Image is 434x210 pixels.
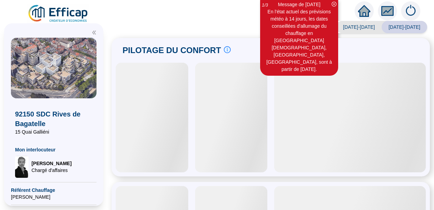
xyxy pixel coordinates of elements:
[261,1,337,8] div: Message de [DATE]
[261,8,337,73] div: En l'état actuel des prévisions météo à 14 jours, les dates conseillées d'allumage du chauffage e...
[332,2,336,7] span: close-circle
[123,45,221,56] span: PILOTAGE DU CONFORT
[382,21,427,33] span: [DATE]-[DATE]
[358,5,370,17] span: home
[92,30,97,35] span: double-left
[262,2,268,8] i: 1 / 3
[11,187,97,194] span: Référent Chauffage
[15,128,92,135] span: 15 Quai Galliéni
[15,109,92,128] span: 92150 SDC Rives de Bagatelle
[31,160,72,167] span: [PERSON_NAME]
[381,5,394,17] span: fund
[401,1,420,21] img: alerts
[15,146,92,153] span: Mon interlocuteur
[31,167,72,174] span: Chargé d'affaires
[11,194,97,200] span: [PERSON_NAME]
[15,156,29,178] img: Chargé d'affaires
[27,4,89,23] img: efficap energie logo
[336,21,382,33] span: [DATE]-[DATE]
[224,46,231,53] span: info-circle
